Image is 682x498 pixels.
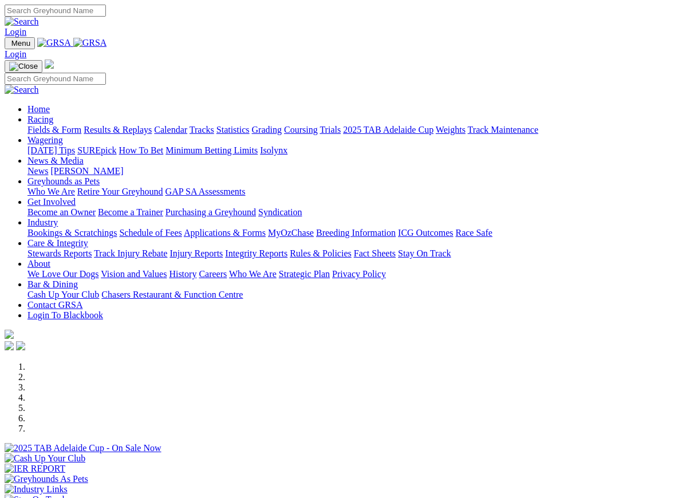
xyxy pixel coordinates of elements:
[165,187,246,196] a: GAP SA Assessments
[119,228,182,238] a: Schedule of Fees
[27,125,677,135] div: Racing
[5,474,88,484] img: Greyhounds As Pets
[98,207,163,217] a: Become a Trainer
[27,279,78,289] a: Bar & Dining
[284,125,318,135] a: Coursing
[94,248,167,258] a: Track Injury Rebate
[199,269,227,279] a: Careers
[5,85,39,95] img: Search
[27,290,99,299] a: Cash Up Your Club
[77,187,163,196] a: Retire Your Greyhound
[27,228,677,238] div: Industry
[5,330,14,339] img: logo-grsa-white.png
[5,453,85,464] img: Cash Up Your Club
[9,62,38,71] img: Close
[27,259,50,268] a: About
[229,269,277,279] a: Who We Are
[290,248,352,258] a: Rules & Policies
[27,114,53,124] a: Racing
[343,125,433,135] a: 2025 TAB Adelaide Cup
[332,269,386,279] a: Privacy Policy
[5,464,65,474] img: IER REPORT
[11,39,30,48] span: Menu
[27,248,92,258] a: Stewards Reports
[398,248,451,258] a: Stay On Track
[320,125,341,135] a: Trials
[119,145,164,155] a: How To Bet
[27,145,677,156] div: Wagering
[165,145,258,155] a: Minimum Betting Limits
[27,135,63,145] a: Wagering
[5,73,106,85] input: Search
[354,248,396,258] a: Fact Sheets
[184,228,266,238] a: Applications & Forms
[37,38,71,48] img: GRSA
[27,269,98,279] a: We Love Our Dogs
[5,17,39,27] img: Search
[5,341,14,350] img: facebook.svg
[101,290,243,299] a: Chasers Restaurant & Function Centre
[260,145,287,155] a: Isolynx
[27,104,50,114] a: Home
[77,145,116,155] a: SUREpick
[5,484,68,495] img: Industry Links
[5,5,106,17] input: Search
[455,228,492,238] a: Race Safe
[316,228,396,238] a: Breeding Information
[27,207,677,218] div: Get Involved
[27,187,75,196] a: Who We Are
[16,341,25,350] img: twitter.svg
[5,49,26,59] a: Login
[45,60,54,69] img: logo-grsa-white.png
[27,228,117,238] a: Bookings & Scratchings
[27,238,88,248] a: Care & Integrity
[252,125,282,135] a: Grading
[5,443,161,453] img: 2025 TAB Adelaide Cup - On Sale Now
[27,187,677,197] div: Greyhounds as Pets
[468,125,538,135] a: Track Maintenance
[27,197,76,207] a: Get Involved
[154,125,187,135] a: Calendar
[27,145,75,155] a: [DATE] Tips
[436,125,466,135] a: Weights
[169,269,196,279] a: History
[27,176,100,186] a: Greyhounds as Pets
[27,290,677,300] div: Bar & Dining
[190,125,214,135] a: Tracks
[27,269,677,279] div: About
[27,207,96,217] a: Become an Owner
[27,156,84,165] a: News & Media
[101,269,167,279] a: Vision and Values
[27,300,82,310] a: Contact GRSA
[5,37,35,49] button: Toggle navigation
[27,310,103,320] a: Login To Blackbook
[27,125,81,135] a: Fields & Form
[84,125,152,135] a: Results & Replays
[169,248,223,258] a: Injury Reports
[279,269,330,279] a: Strategic Plan
[225,248,287,258] a: Integrity Reports
[73,38,107,48] img: GRSA
[27,166,48,176] a: News
[258,207,302,217] a: Syndication
[27,248,677,259] div: Care & Integrity
[268,228,314,238] a: MyOzChase
[27,218,58,227] a: Industry
[398,228,453,238] a: ICG Outcomes
[216,125,250,135] a: Statistics
[5,60,42,73] button: Toggle navigation
[165,207,256,217] a: Purchasing a Greyhound
[5,27,26,37] a: Login
[50,166,123,176] a: [PERSON_NAME]
[27,166,677,176] div: News & Media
